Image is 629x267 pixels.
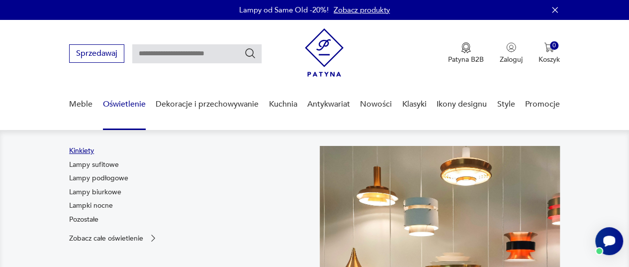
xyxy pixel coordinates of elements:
a: Lampy biurkowe [69,187,121,197]
a: Zobacz całe oświetlenie [69,233,158,243]
a: Nowości [360,85,392,124]
img: Ikonka użytkownika [506,42,516,52]
a: Dekoracje i przechowywanie [156,85,259,124]
a: Lampy podłogowe [69,173,128,183]
a: Sprzedawaj [69,51,124,58]
button: Patyna B2B [448,42,484,64]
button: Zaloguj [500,42,523,64]
a: Lampki nocne [69,201,113,211]
a: Kuchnia [269,85,297,124]
button: Szukaj [244,47,256,59]
a: Antykwariat [307,85,350,124]
iframe: Smartsupp widget button [595,227,623,255]
a: Ikony designu [437,85,487,124]
a: Ikona medaluPatyna B2B [448,42,484,64]
a: Zobacz produkty [334,5,390,15]
a: Style [497,85,515,124]
button: 0Koszyk [539,42,560,64]
img: Ikona medalu [461,42,471,53]
a: Meble [69,85,92,124]
p: Zaloguj [500,55,523,64]
a: Pozostałe [69,215,98,225]
img: Ikona koszyka [544,42,554,52]
a: Kinkiety [69,146,94,156]
p: Zobacz całe oświetlenie [69,235,143,242]
div: 0 [550,41,558,50]
img: Patyna - sklep z meblami i dekoracjami vintage [305,28,344,77]
p: Patyna B2B [448,55,484,64]
a: Lampy sufitowe [69,160,119,170]
p: Lampy od Same Old -20%! [239,5,329,15]
p: Koszyk [539,55,560,64]
a: Oświetlenie [103,85,146,124]
button: Sprzedawaj [69,44,124,63]
a: Klasyki [402,85,427,124]
a: Promocje [525,85,560,124]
